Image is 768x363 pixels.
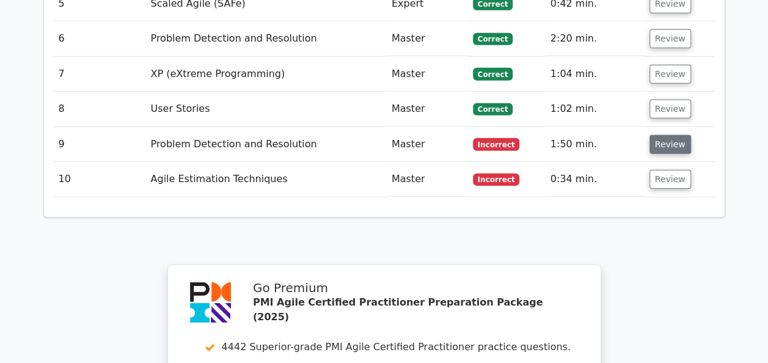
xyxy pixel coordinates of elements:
[649,170,691,189] button: Review
[387,162,468,197] td: Master
[54,57,146,92] td: 7
[649,29,691,48] button: Review
[387,21,468,56] td: Master
[145,21,386,56] td: Problem Detection and Resolution
[54,21,146,56] td: 6
[387,127,468,162] td: Master
[546,162,645,197] td: 0:34 min.
[473,103,513,116] span: Correct
[387,92,468,127] td: Master
[473,33,513,45] span: Correct
[649,135,691,154] button: Review
[546,21,645,56] td: 2:20 min.
[473,174,520,186] span: Incorrect
[54,162,146,197] td: 10
[54,127,146,162] td: 9
[546,127,645,162] td: 1:50 min.
[145,92,386,127] td: User Stories
[54,92,146,127] td: 8
[473,138,520,150] span: Incorrect
[145,127,386,162] td: Problem Detection and Resolution
[546,92,645,127] td: 1:02 min.
[546,57,645,92] td: 1:04 min.
[473,68,513,80] span: Correct
[649,100,691,119] button: Review
[387,57,468,92] td: Master
[649,65,691,84] button: Review
[145,57,386,92] td: XP (eXtreme Programming)
[145,162,386,197] td: Agile Estimation Techniques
